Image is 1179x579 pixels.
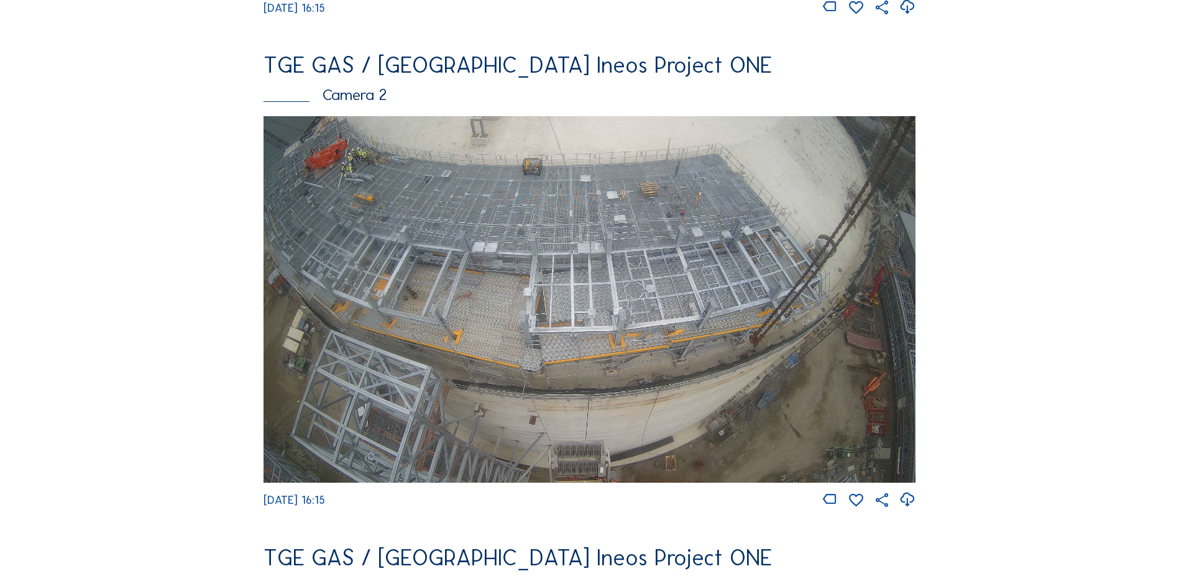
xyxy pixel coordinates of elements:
div: TGE GAS / [GEOGRAPHIC_DATA] Ineos Project ONE [264,547,915,569]
img: Image [264,116,915,483]
div: Camera 2 [264,87,915,103]
div: TGE GAS / [GEOGRAPHIC_DATA] Ineos Project ONE [264,54,915,76]
span: [DATE] 16:15 [264,1,325,15]
span: [DATE] 16:15 [264,493,325,507]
